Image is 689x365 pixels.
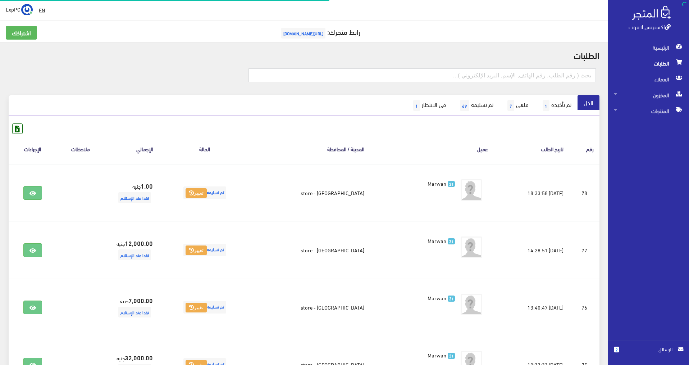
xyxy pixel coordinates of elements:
span: الرئيسية [614,40,683,55]
a: اشتراكك [6,26,37,40]
img: avatar.png [461,236,482,258]
th: رقم [569,134,599,164]
button: تغيير [186,245,207,256]
a: العملاء [608,71,689,87]
a: الرئيسية [608,40,689,55]
strong: 12,000.00 [125,238,153,248]
th: اﻹجمالي [105,134,159,164]
span: 2 [614,347,619,352]
span: المنتجات [614,103,683,119]
span: تم تسليمه [183,301,226,314]
td: جنيه [105,279,159,336]
td: 76 [569,279,599,336]
span: Marwan [428,235,446,245]
a: الطلبات [608,55,689,71]
a: 21 Marwan [382,294,455,302]
td: جنيه [105,221,159,279]
td: [GEOGRAPHIC_DATA] - store [251,164,370,222]
img: . [632,6,671,20]
strong: 1.00 [141,181,153,190]
a: 2 الرسائل [614,345,683,361]
a: في الانتظار1 [405,95,452,116]
td: [DATE] 14:28:51 [494,221,569,279]
span: تم تسليمه [183,186,226,199]
u: EN [39,5,45,14]
img: avatar.png [461,179,482,201]
span: العملاء [614,71,683,87]
a: المنتجات [608,103,689,119]
button: تغيير [186,188,207,198]
th: المدينة / المحافظة [251,134,370,164]
strong: 32,000.00 [125,353,153,362]
strong: 7,000.00 [128,296,153,305]
span: نقدا عند الإستلام [118,307,151,317]
td: [DATE] 13:40:47 [494,279,569,336]
span: 69 [460,100,469,111]
td: 77 [569,221,599,279]
span: Marwan [428,178,446,188]
th: تاريخ الطلب [494,134,569,164]
a: رابط متجرك:[URL][DOMAIN_NAME] [279,25,360,38]
span: تم تسليمه [183,244,226,256]
h2: الطلبات [9,50,599,60]
span: [URL][DOMAIN_NAME] [281,28,325,39]
td: [GEOGRAPHIC_DATA] - store [251,221,370,279]
span: 21 [448,296,455,302]
span: نقدا عند الإستلام [118,192,151,203]
span: Marwan [428,293,446,303]
span: 1 [543,100,549,111]
img: avatar.png [461,294,482,315]
th: الحالة [159,134,251,164]
span: 21 [448,238,455,244]
a: EN [36,4,48,17]
span: المخزون [614,87,683,103]
span: 21 [448,353,455,359]
th: عميل [370,134,494,164]
td: [GEOGRAPHIC_DATA] - store [251,279,370,336]
td: جنيه [105,164,159,222]
span: نقدا عند الإستلام [118,249,151,260]
span: الرسائل [625,345,672,353]
input: بحث ( رقم الطلب, رقم الهاتف, الإسم, البريد اﻹلكتروني )... [248,68,596,82]
th: ملاحظات [57,134,105,164]
span: 1 [413,100,420,111]
img: ... [21,4,33,15]
a: الكل [578,95,599,110]
a: 21 Marwan [382,179,455,187]
th: الإجراءات [9,134,57,164]
td: 78 [569,164,599,222]
td: [DATE] 18:33:58 [494,164,569,222]
a: تم تأكيده1 [535,95,578,116]
span: 7 [507,100,514,111]
a: 21 Marwan [382,351,455,359]
a: ... ExpPC [6,4,33,15]
a: ملغي7 [499,95,535,116]
a: المخزون [608,87,689,103]
span: Marwan [428,350,446,360]
span: ExpPC [6,5,20,14]
a: 21 Marwan [382,236,455,244]
a: تم تسليمه69 [452,95,499,116]
button: تغيير [186,303,207,313]
span: الطلبات [614,55,683,71]
span: 21 [448,181,455,187]
a: اكسبريس لابتوب [629,21,671,32]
